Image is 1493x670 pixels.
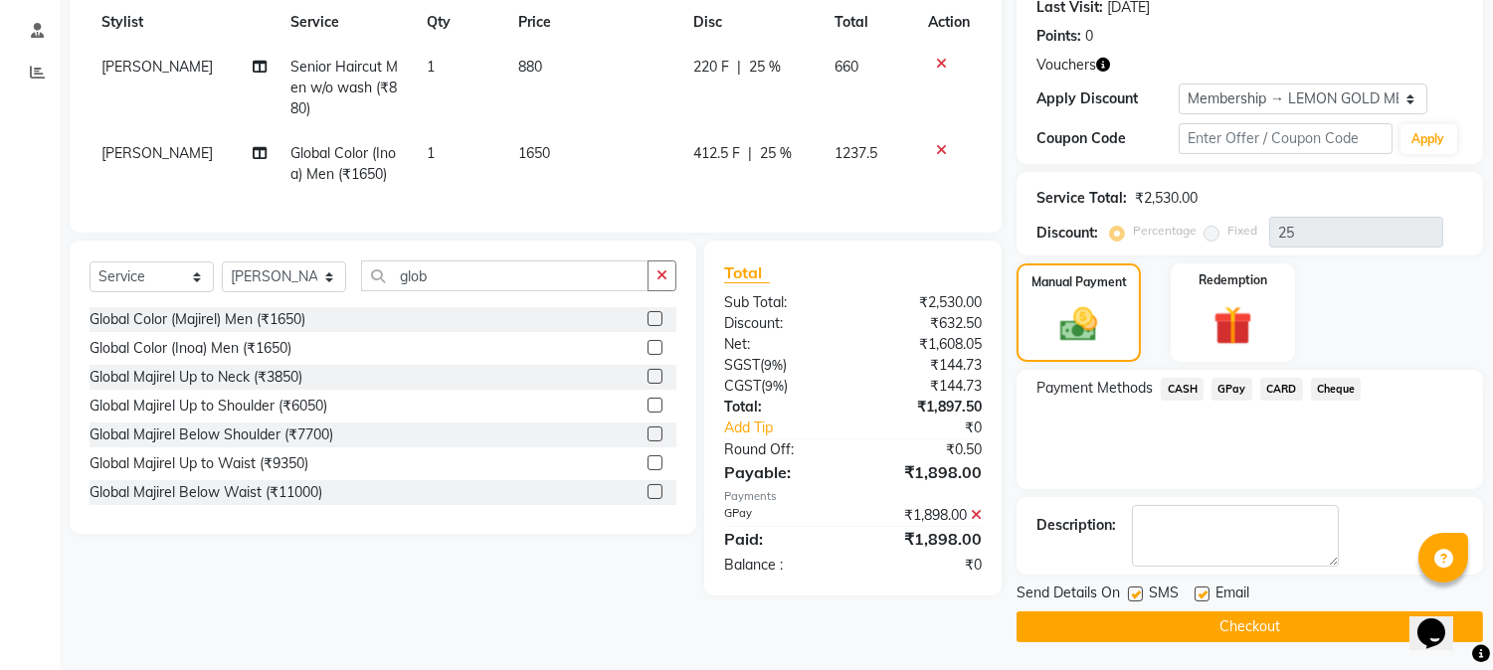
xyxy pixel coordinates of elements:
[764,357,783,373] span: 9%
[90,482,322,503] div: Global Majirel Below Waist (₹11000)
[724,377,761,395] span: CGST
[853,355,998,376] div: ₹144.73
[835,58,858,76] span: 660
[90,424,333,445] div: Global Majirel Below Shoulder (₹7700)
[853,527,998,551] div: ₹1,898.00
[750,57,782,78] span: 25 %
[1135,188,1198,209] div: ₹2,530.00
[1085,26,1093,47] div: 0
[709,355,853,376] div: ( )
[853,555,998,576] div: ₹0
[1212,378,1252,401] span: GPay
[709,313,853,334] div: Discount:
[1202,301,1264,350] img: _gift.svg
[1215,583,1249,607] span: Email
[709,460,853,484] div: Payable:
[709,397,853,418] div: Total:
[90,367,302,388] div: Global Majirel Up to Neck (₹3850)
[1409,590,1473,650] iframe: chat widget
[749,143,753,164] span: |
[1036,55,1096,76] span: Vouchers
[853,460,998,484] div: ₹1,898.00
[1036,378,1153,399] span: Payment Methods
[90,396,327,417] div: Global Majirel Up to Shoulder (₹6050)
[90,309,305,330] div: Global Color (Majirel) Men (₹1650)
[1036,515,1116,536] div: Description:
[761,143,793,164] span: 25 %
[1179,123,1392,154] input: Enter Offer / Coupon Code
[1260,378,1303,401] span: CARD
[709,334,853,355] div: Net:
[709,418,877,438] a: Add Tip
[1048,303,1108,346] img: _cash.svg
[853,334,998,355] div: ₹1,608.05
[90,338,291,359] div: Global Color (Inoa) Men (₹1650)
[1036,188,1127,209] div: Service Total:
[853,376,998,397] div: ₹144.73
[724,262,770,283] span: Total
[101,58,213,76] span: [PERSON_NAME]
[1017,583,1120,607] span: Send Details On
[1036,128,1179,149] div: Coupon Code
[1199,271,1267,289] label: Redemption
[518,144,550,162] span: 1650
[1036,223,1098,244] div: Discount:
[361,260,649,291] input: Search or Scan
[290,144,396,183] span: Global Color (Inoa) Men (₹1650)
[1017,611,1483,642] button: Checkout
[738,57,742,78] span: |
[290,58,398,117] span: Senior Haircut Men w/o wash (₹880)
[427,144,435,162] span: 1
[101,144,213,162] span: [PERSON_NAME]
[709,376,853,397] div: ( )
[1311,378,1362,401] span: Cheque
[518,58,542,76] span: 880
[1036,26,1081,47] div: Points:
[694,143,741,164] span: 412.5 F
[853,313,998,334] div: ₹632.50
[853,505,998,526] div: ₹1,898.00
[835,144,877,162] span: 1237.5
[427,58,435,76] span: 1
[1133,222,1197,240] label: Percentage
[724,488,982,505] div: Payments
[1149,583,1179,607] span: SMS
[709,555,853,576] div: Balance :
[853,439,998,460] div: ₹0.50
[1031,273,1127,291] label: Manual Payment
[765,378,784,394] span: 9%
[1400,124,1457,154] button: Apply
[853,397,998,418] div: ₹1,897.50
[694,57,730,78] span: 220 F
[709,505,853,526] div: GPay
[1036,88,1179,109] div: Apply Discount
[709,292,853,313] div: Sub Total:
[724,356,760,374] span: SGST
[1227,222,1257,240] label: Fixed
[877,418,998,438] div: ₹0
[709,439,853,460] div: Round Off:
[853,292,998,313] div: ₹2,530.00
[90,453,308,474] div: Global Majirel Up to Waist (₹9350)
[709,527,853,551] div: Paid:
[1161,378,1204,401] span: CASH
